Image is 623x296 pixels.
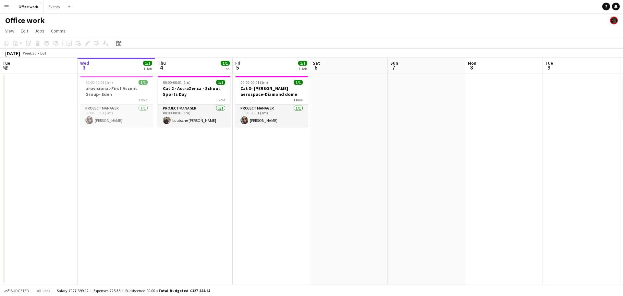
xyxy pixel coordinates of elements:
[48,27,68,35] a: Comms
[79,64,89,71] span: 3
[18,27,31,35] a: Edit
[80,76,153,127] app-job-card: 00:00-00:01 (1m)1/1provisional-First Ascent Group- Eden1 RoleProject Manager1/100:00-00:01 (1m)[P...
[43,0,65,13] button: Events
[80,105,153,127] app-card-role: Project Manager1/100:00-00:01 (1m)[PERSON_NAME]
[36,288,51,293] span: All jobs
[157,64,166,71] span: 4
[610,17,618,24] app-user-avatar: Blue Hat
[299,66,307,71] div: 1 Job
[13,0,43,13] button: Office work
[80,85,153,97] h3: provisional-First Ascent Group- Eden
[80,60,89,66] span: Wed
[390,60,398,66] span: Sun
[467,64,476,71] span: 8
[298,61,307,66] span: 1/1
[35,28,44,34] span: Jobs
[5,50,20,57] div: [DATE]
[234,64,240,71] span: 5
[468,60,476,66] span: Mon
[5,28,14,34] span: View
[21,51,38,56] span: Week 36
[545,60,553,66] span: Tue
[143,66,152,71] div: 1 Job
[235,60,240,66] span: Fri
[158,288,210,293] span: Total Budgeted £127 424.47
[21,28,28,34] span: Edit
[293,97,303,102] span: 1 Role
[2,64,10,71] span: 2
[138,97,148,102] span: 1 Role
[57,288,210,293] div: Salary £127 399.12 + Expenses £25.35 + Subsistence £0.00 =
[216,97,225,102] span: 1 Role
[313,60,320,66] span: Sat
[3,287,30,294] button: Budgeted
[216,80,225,85] span: 1/1
[158,85,230,97] h3: Cat 2 - AstraZenca - School Sports Day
[544,64,553,71] span: 9
[221,66,229,71] div: 1 Job
[163,80,190,85] span: 00:00-00:01 (1m)
[3,27,17,35] a: View
[5,16,45,25] h1: Office work
[158,105,230,127] app-card-role: Project Manager1/100:00-00:01 (1m)Luutsche [PERSON_NAME]
[51,28,66,34] span: Comms
[139,80,148,85] span: 1/1
[85,80,113,85] span: 00:00-00:01 (1m)
[221,61,230,66] span: 1/1
[235,76,308,127] app-job-card: 00:00-00:01 (1m)1/1Cat 3- [PERSON_NAME] aerospace-Diamond dome1 RoleProject Manager1/100:00-00:01...
[235,85,308,97] h3: Cat 3- [PERSON_NAME] aerospace-Diamond dome
[312,64,320,71] span: 6
[235,105,308,127] app-card-role: Project Manager1/100:00-00:01 (1m)[PERSON_NAME]
[143,61,152,66] span: 1/1
[240,80,268,85] span: 00:00-00:01 (1m)
[158,60,166,66] span: Thu
[40,51,47,56] div: BST
[158,76,230,127] app-job-card: 00:00-00:01 (1m)1/1Cat 2 - AstraZenca - School Sports Day1 RoleProject Manager1/100:00-00:01 (1m)...
[389,64,398,71] span: 7
[32,27,47,35] a: Jobs
[294,80,303,85] span: 1/1
[10,289,29,293] span: Budgeted
[3,60,10,66] span: Tue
